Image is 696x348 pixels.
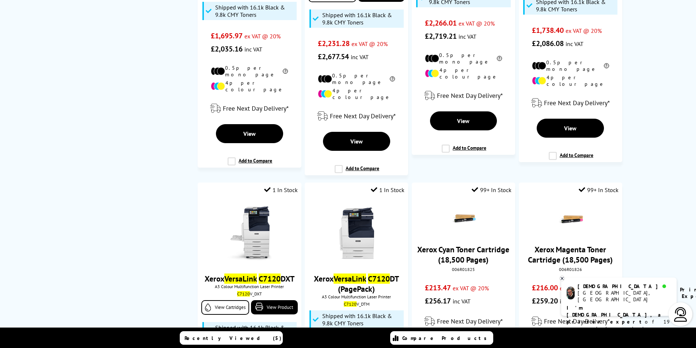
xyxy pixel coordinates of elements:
span: £216.00 [532,283,558,292]
mark: C7120 [368,274,390,284]
span: inc VAT [560,298,578,305]
div: modal_delivery [308,106,404,126]
span: £213.47 [425,283,451,292]
span: ex VAT @ 20% [453,284,489,292]
a: View Product [251,300,297,314]
span: £2,231.28 [318,39,350,48]
div: 99+ In Stock [579,186,619,194]
span: A3 Colour Multifunction Laser Printer [308,294,404,299]
div: 99+ In Stock [472,186,511,194]
span: View [350,138,363,145]
div: modal_delivery [415,311,511,332]
span: £2,086.08 [532,39,564,48]
span: inc VAT [566,40,583,47]
span: inc VAT [459,33,476,40]
mark: VersaLink [224,274,257,284]
span: Free Next Day Delivery* [437,317,503,325]
label: Add to Compare [549,152,593,166]
div: V_DTM [310,301,403,307]
mark: C7120 [237,291,250,297]
div: modal_delivery [415,85,511,106]
div: 1 In Stock [371,186,404,194]
li: 4p per colour page [425,67,502,80]
mark: C7120 [259,274,281,284]
mark: C7120 [344,301,357,307]
span: ex VAT @ 20% [560,284,596,292]
a: View [537,119,604,138]
p: of 19 years! I can help you choose the right product [567,305,671,346]
a: View [430,111,497,130]
a: XeroxVersaLink C7120DT (PagePack) [314,274,399,294]
span: inc VAT [244,46,262,53]
div: modal_delivery [201,98,297,119]
span: Free Next Day Delivery* [437,91,503,100]
a: XeroxVersaLink C7120DXT [205,274,294,284]
img: chris-livechat.png [567,287,575,299]
span: Shipped with 16.1k Black & 9.8k CMY Toners [322,312,402,327]
div: 006R01826 [524,267,617,272]
span: inc VAT [351,53,369,61]
span: ex VAT @ 20% [351,40,388,47]
span: Shipped with 16.1k Black & 9.8k CMY Toners [215,4,295,18]
li: 4p per colour page [318,87,395,100]
div: [GEOGRAPHIC_DATA], [GEOGRAPHIC_DATA] [578,290,671,303]
span: Free Next Day Delivery* [544,317,610,325]
label: Add to Compare [335,165,379,179]
span: Recently Viewed (5) [185,335,282,341]
b: I'm [DEMOGRAPHIC_DATA], a printer expert [567,305,663,325]
span: Free Next Day Delivery* [223,104,289,112]
span: Shipped with 16.1k Black & 9.8k CMY Toners [215,324,295,339]
a: Xerox Cyan Toner Cartridge (18,500 Pages) [417,244,509,265]
span: Free Next Day Delivery* [330,112,396,120]
a: Compare Products [390,331,493,345]
img: user-headset-light.svg [673,307,688,322]
span: Free Next Day Delivery* [544,99,610,107]
span: £2,677.54 [318,52,349,61]
img: Xerox-006R01826-Magenta-Toner-Small.gif [558,206,583,232]
li: 4p per colour page [532,74,609,87]
span: £256.17 [425,296,451,306]
li: 0.5p per mono page [318,72,395,85]
span: ex VAT @ 20% [566,27,602,34]
div: 006R01825 [417,267,510,272]
a: View [216,124,283,143]
img: Xerox-006R01825-Cyan-Toner-Small.gif [450,206,476,232]
span: View [457,117,469,125]
a: View [323,132,390,151]
a: Recently Viewed (5) [180,331,283,345]
li: 0.5p per mono page [532,59,609,72]
img: Xerox-C7120DNT-Front-Small.jpg [329,206,384,261]
span: £259.20 [532,296,558,306]
span: £1,695.97 [211,31,243,41]
div: V_DXT [203,291,296,297]
span: ex VAT @ 20% [459,20,495,27]
span: View [243,130,256,137]
span: £2,266.01 [425,18,457,28]
span: Compare Products [402,335,491,341]
div: [DEMOGRAPHIC_DATA] [578,283,671,290]
label: Add to Compare [442,145,486,158]
mark: VersaLink [334,274,366,284]
span: A3 Colour Multifunction Laser Printer [201,284,297,289]
div: 1 In Stock [264,186,298,194]
span: ex VAT @ 20% [244,32,281,40]
li: 0.5p per mono page [211,65,288,78]
span: £2,035.16 [211,44,243,54]
span: View [564,125,577,132]
label: Add to Compare [228,157,272,171]
div: modal_delivery [522,93,619,113]
a: View Cartridges [201,300,249,315]
span: Shipped with 16.1k Black & 9.8k CMY Toners [322,11,402,26]
li: 4p per colour page [211,80,288,93]
span: £2,719.21 [425,31,457,41]
span: inc VAT [453,298,471,305]
li: 0.5p per mono page [425,52,502,65]
div: modal_delivery [522,311,619,332]
a: Xerox Magenta Toner Cartridge (18,500 Pages) [528,244,613,265]
img: Xerox-C7120DXT-Front-Small.jpg [222,206,277,261]
span: £1,738.40 [532,26,564,35]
